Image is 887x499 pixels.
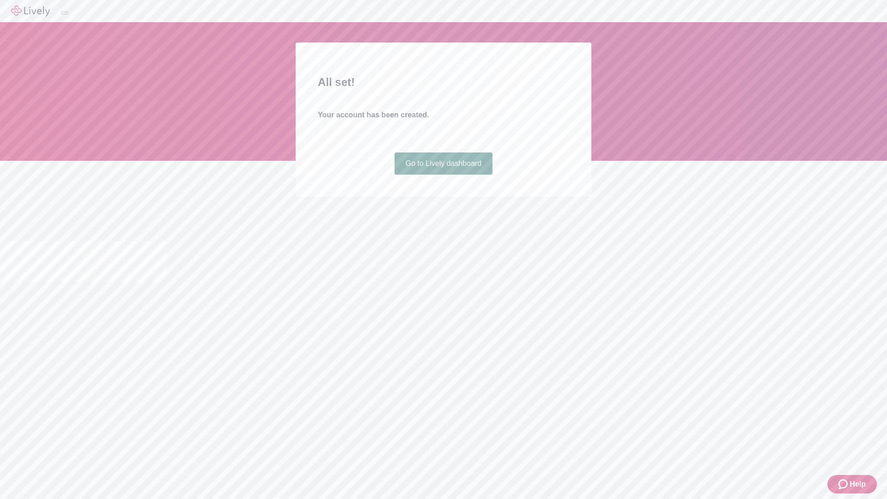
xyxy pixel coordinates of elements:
[850,479,866,490] span: Help
[318,74,569,91] h2: All set!
[318,110,569,121] h4: Your account has been created.
[827,475,877,493] button: Zendesk support iconHelp
[838,479,850,490] svg: Zendesk support icon
[395,152,493,175] a: Go to Lively dashboard
[11,6,50,17] img: Lively
[61,12,68,14] button: Log out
